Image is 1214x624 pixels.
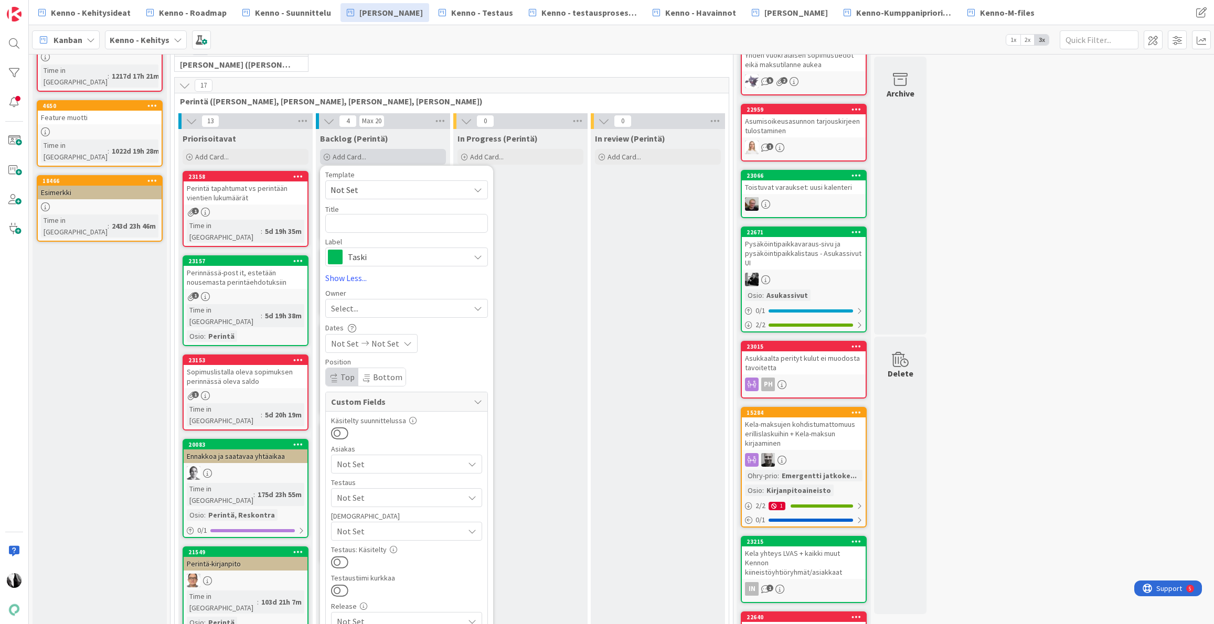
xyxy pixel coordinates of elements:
span: Not Set [337,525,464,537]
span: : [108,70,109,82]
div: 5d 20h 19m [262,409,304,421]
div: IN [742,582,866,596]
div: 4650 [38,101,162,111]
div: PH [742,378,866,391]
img: PK [187,574,200,587]
div: 23015 [742,342,866,351]
span: Kenno-Kumppanipriorisointi [856,6,952,19]
a: 15284Kela-maksujen kohdistumattomuus erillislaskuihin + Kela-maksun kirjaaminenJHOhry-prio:Emerge... [741,407,867,528]
span: Kenno - Kehitysideat [51,6,131,19]
span: Backlog (Perintä) [320,133,388,144]
span: Not Set [337,491,464,504]
div: Release [331,603,482,610]
span: Kenno - Roadmap [159,6,227,19]
img: KM [745,273,759,286]
div: Testaus [331,479,482,486]
div: PH [761,378,775,391]
a: Kenno-M-files [961,3,1041,22]
span: : [778,470,779,481]
span: 2 / 2 [755,500,765,511]
a: 23015Asukkaalta perityt kulut ei muodosta tavoitettaPH [741,341,867,399]
img: SL [745,141,759,154]
div: 23153 [184,356,307,365]
div: Time in [GEOGRAPHIC_DATA] [187,483,253,506]
a: 23066Toistuvat varaukset: uusi kalenteriJH [741,170,867,218]
span: Kanban [54,34,82,46]
span: Owner [325,289,346,297]
span: Taski [348,250,464,264]
span: Position [325,358,351,365]
div: 22640 [747,614,866,621]
a: Yhden vuokralaisen sopimustiedot eikä maksutilanne aukeaLM [741,38,867,95]
div: 23015 [747,343,866,350]
span: [PERSON_NAME] [764,6,828,19]
div: Käsitelty suunnittelussa [331,417,482,424]
div: Testaustiimi kurkkaa [331,574,482,582]
span: Select... [331,302,358,315]
div: Perintä, Reskontra [206,509,278,521]
span: Not Set [331,337,359,350]
div: 2/21 [742,499,866,512]
div: PH [184,466,307,480]
span: 1x [1006,35,1020,45]
img: PH [187,466,200,480]
div: 1 [769,502,785,510]
span: : [762,289,764,301]
div: SL [742,141,866,154]
div: 1217d 17h 21m [109,70,162,82]
div: 22671Pysäköintipaikkavaraus-sivu ja pysäköintipaikkalistaus - Asukassivut UI [742,228,866,270]
div: 4650Feature muotti [38,101,162,124]
div: Perinnässä-post it, estetään nousemasta perintäehdotuksiin [184,266,307,289]
span: : [204,330,206,342]
div: 23157 [184,256,307,266]
div: Feature muotti [38,111,162,124]
span: : [204,509,206,521]
a: 4650Feature muottiTime in [GEOGRAPHIC_DATA]:1022d 19h 28m [37,100,163,167]
div: Time in [GEOGRAPHIC_DATA] [41,64,108,88]
div: JH [742,453,866,467]
div: 5 [55,4,57,13]
div: Toistuvat varaukset: uusi kalenteri [742,180,866,194]
a: 23215Kela yhteys LVAS + kaikki muut Kennon kiineistöyhtiöryhmät/asiakkaatIN [741,536,867,603]
span: 0 / 1 [197,525,207,536]
span: : [108,220,109,232]
div: 20083 [184,440,307,449]
div: 23066 [742,171,866,180]
div: Esimerkki [38,186,162,199]
span: 1 [192,292,199,299]
div: 2/2 [742,318,866,331]
a: Time in [GEOGRAPHIC_DATA]:1217d 17h 21m [37,25,163,92]
span: Add Card... [470,152,504,162]
div: 5d 19h 38m [262,310,304,321]
span: In Progress (Perintä) [457,133,538,144]
span: Not Set [371,337,399,350]
span: 1 [766,143,773,150]
a: 23157Perinnässä-post it, estetään nousemasta perintäehdotuksiinTime in [GEOGRAPHIC_DATA]:5d 19h 3... [183,255,308,346]
div: 23157Perinnässä-post it, estetään nousemasta perintäehdotuksiin [184,256,307,289]
div: Perintä tapahtumat vs perintään vientien lukumäärät [184,181,307,205]
div: 15284Kela-maksujen kohdistumattomuus erillislaskuihin + Kela-maksun kirjaaminen [742,408,866,450]
img: Visit kanbanzone.com [7,7,22,21]
div: Yhden vuokralaisen sopimustiedot eikä maksutilanne aukea [742,48,866,71]
div: 23215Kela yhteys LVAS + kaikki muut Kennon kiineistöyhtiöryhmät/asiakkaat [742,537,866,579]
div: Emergentti jatkoke... [779,470,859,481]
div: 23157 [188,257,307,265]
div: Archive [887,87,914,100]
span: 0 [476,115,494,127]
span: Support [22,2,48,14]
div: Asumisoikeusasunnon tarjouskirjeen tulostaminen [742,114,866,137]
img: JH [745,197,759,211]
div: JH [742,197,866,211]
div: 21549Perintä-kirjanpito [184,547,307,571]
div: 23066Toistuvat varaukset: uusi kalenteri [742,171,866,194]
span: : [261,225,262,237]
span: Top [340,372,355,382]
span: Add Card... [333,152,366,162]
span: 1 [192,391,199,398]
div: 20083Ennakkoa ja saatavaa yhtäaikaa [184,440,307,463]
span: Priorisoitavat [183,133,236,144]
div: Osio [745,289,762,301]
div: [DEMOGRAPHIC_DATA] [331,512,482,520]
div: Time in [GEOGRAPHIC_DATA] [41,214,108,238]
span: : [257,596,259,608]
